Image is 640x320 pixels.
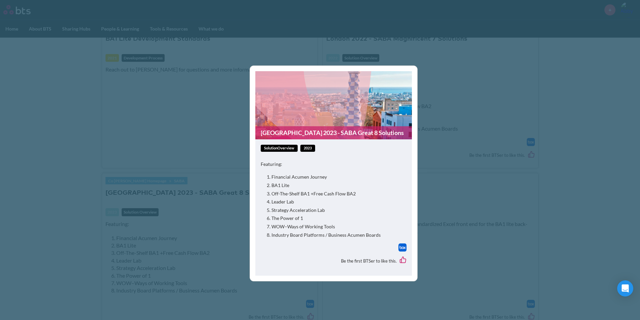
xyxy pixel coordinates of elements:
[398,243,407,252] a: Download file from Box
[398,243,407,252] img: Box logo
[261,161,407,168] p: Featuring:
[261,145,298,152] span: solutionOverview
[271,198,401,205] li: Leader Lab
[271,207,401,214] li: Strategy Acceleration Lab
[300,145,315,152] span: 2023
[271,190,401,197] li: Off-The-Shelf BA1 +Free Cash Flow BA2
[261,252,407,270] div: Be the first BTSer to like this.
[271,182,401,189] li: BA1 Lite
[271,215,401,222] li: The Power of 1
[255,126,412,139] a: [GEOGRAPHIC_DATA] 2023 - SABA Great 8 Solutions
[271,174,401,180] li: Financial Acumen Journey
[617,280,633,296] div: Open Intercom Messenger
[271,223,401,230] li: WOW–Ways of Working Tools
[271,232,401,238] li: Industry Board Platforms / Business Acumen Boards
